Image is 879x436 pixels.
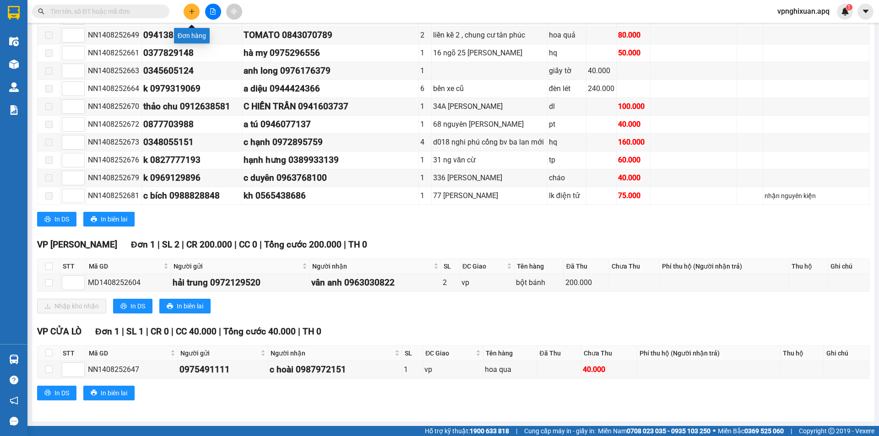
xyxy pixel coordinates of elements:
[9,105,19,115] img: solution-icon
[485,364,536,375] div: hoa qua
[87,80,142,98] td: NN1408252664
[420,101,429,112] div: 1
[847,4,851,11] span: 1
[618,136,649,148] div: 160.000
[424,364,481,375] div: vp
[60,346,87,361] th: STT
[239,239,257,250] span: CC 0
[143,135,240,149] div: 0348055151
[143,171,240,185] div: k 0969129896
[167,303,173,310] span: printer
[443,277,458,288] div: 2
[588,65,615,76] div: 40.000
[184,4,200,20] button: plus
[174,28,210,43] div: Đơn hàng
[176,326,217,337] span: CC 40.000
[182,239,184,250] span: |
[244,28,417,42] div: TOMATO 0843070789
[162,239,179,250] span: SL 2
[791,426,792,436] span: |
[433,101,546,112] div: 34A [PERSON_NAME]
[157,239,160,250] span: |
[131,239,155,250] span: Đơn 1
[186,239,232,250] span: CR 200.000
[143,82,240,96] div: k 0979319069
[311,276,439,290] div: vân anh 0963030822
[433,136,546,148] div: d018 nghi phú cổng bv ba lan mới
[271,348,393,358] span: Người nhận
[549,29,585,41] div: hoa quả
[126,326,144,337] span: SL 1
[87,27,142,44] td: NN1408252649
[348,239,367,250] span: TH 0
[234,239,237,250] span: |
[564,259,609,274] th: Đã Thu
[781,346,824,361] th: Thu hộ
[789,259,828,274] th: Thu hộ
[618,101,649,112] div: 100.000
[537,346,581,361] th: Đã Thu
[549,172,585,183] div: cháo
[462,261,505,271] span: ĐC Giao
[87,151,142,169] td: NN1408252676
[420,83,429,94] div: 6
[120,303,127,310] span: printer
[244,46,417,60] div: hà my 0975296556
[9,59,19,69] img: warehouse-icon
[549,65,585,76] div: giấy tờ
[420,154,429,166] div: 1
[420,172,429,183] div: 1
[88,118,140,130] div: NN1408252672
[549,154,585,166] div: tp
[828,259,869,274] th: Ghi chú
[433,47,546,59] div: 16 ngõ 25 [PERSON_NAME]
[441,259,460,274] th: SL
[143,153,240,167] div: k 0827777193
[420,190,429,201] div: 1
[88,154,140,166] div: NN1408252676
[88,136,140,148] div: NN1408252673
[87,134,142,151] td: NN1408252673
[524,426,596,436] span: Cung cấp máy in - giấy in:
[298,326,300,337] span: |
[91,216,97,223] span: printer
[122,326,124,337] span: |
[425,348,473,358] span: ĐC Giao
[87,274,171,292] td: MD1408252604
[88,65,140,76] div: NN1408252663
[637,346,781,361] th: Phí thu hộ (Người nhận trả)
[718,426,784,436] span: Miền Bắc
[515,259,564,274] th: Tên hàng
[244,100,417,113] div: C HIỀN TRẦN 0941603737
[549,83,585,94] div: đèn lét
[87,44,142,62] td: NN1408252661
[609,259,660,274] th: Chưa Thu
[581,346,638,361] th: Chưa Thu
[223,326,296,337] span: Tổng cước 40.000
[83,386,135,400] button: printerIn biên lai
[10,417,18,425] span: message
[765,191,868,201] div: nhận nguyên kiện
[433,118,546,130] div: 68 nguyên [PERSON_NAME]
[244,135,417,149] div: c hạnh 0972895759
[83,212,135,226] button: printerIn biên lai
[88,47,140,59] div: NN1408252661
[87,187,142,205] td: NN1408252681
[91,389,97,397] span: printer
[37,326,81,337] span: VP CỬA LÒ
[87,169,142,187] td: NN1408252679
[824,346,869,361] th: Ghi chú
[60,259,87,274] th: STT
[9,37,19,46] img: warehouse-icon
[660,259,789,274] th: Phí thu hộ (Người nhận trả)
[146,326,148,337] span: |
[143,28,240,42] div: 0941381953
[174,261,300,271] span: Người gửi
[37,239,117,250] span: VP [PERSON_NAME]
[344,239,346,250] span: |
[516,426,517,436] span: |
[420,65,429,76] div: 1
[470,427,509,435] strong: 1900 633 818
[37,386,76,400] button: printerIn DS
[244,171,417,185] div: c duyên 0963768100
